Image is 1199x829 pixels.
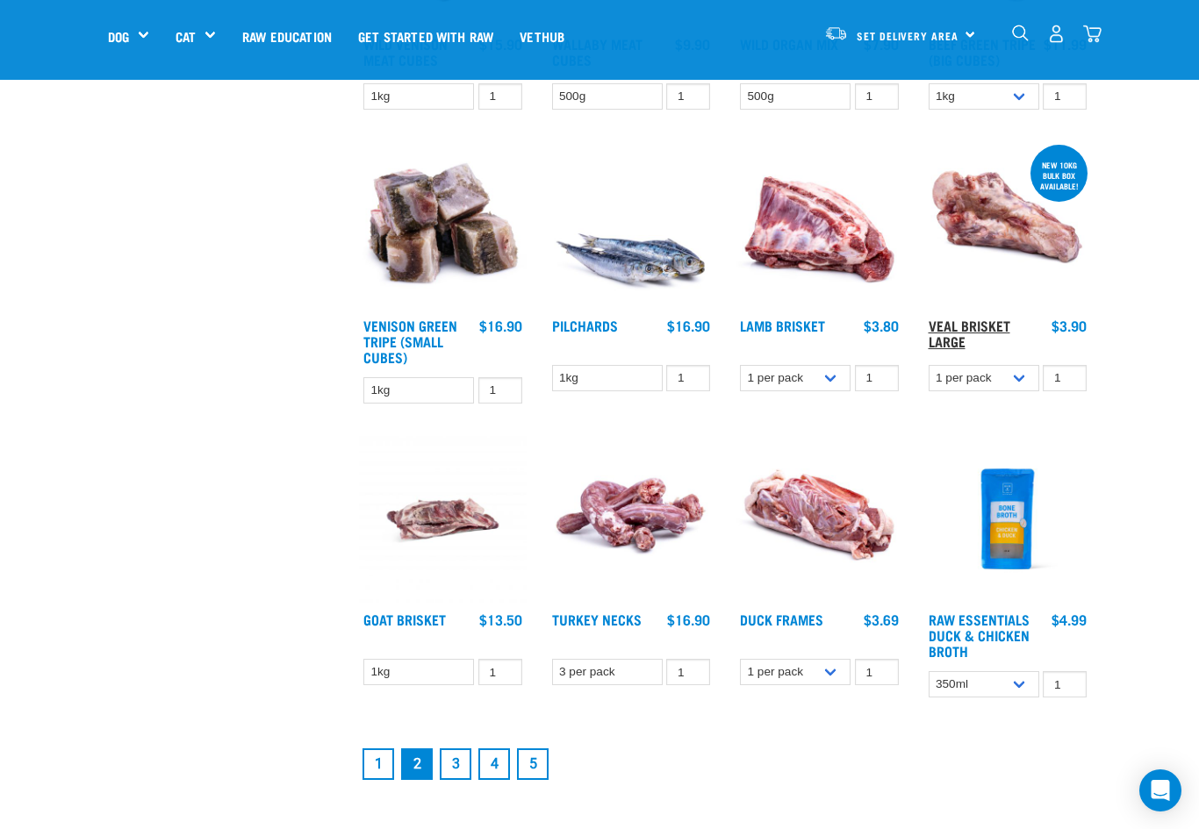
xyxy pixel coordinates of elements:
div: new 10kg bulk box available! [1030,152,1088,199]
a: Raw Education [229,1,345,71]
input: 1 [478,659,522,686]
input: 1 [855,83,899,111]
a: Veal Brisket Large [929,321,1010,345]
nav: pagination [359,745,1091,783]
input: 1 [666,659,710,686]
div: $16.90 [479,318,522,333]
a: Goto page 1 [363,748,394,780]
a: Pilchards [552,321,618,329]
img: Goat Brisket [359,435,527,603]
img: home-icon@2x.png [1083,25,1102,43]
a: Goto page 4 [478,748,510,780]
input: 1 [1043,83,1087,111]
a: Get started with Raw [345,1,506,71]
div: $13.50 [479,611,522,627]
img: Whole Duck Frame [736,435,903,603]
div: Open Intercom Messenger [1139,769,1181,811]
a: Duck Frames [740,615,823,623]
a: Turkey Necks [552,615,642,623]
div: $16.90 [667,611,710,627]
input: 1 [855,659,899,686]
input: 1 [855,365,899,392]
a: Vethub [506,1,578,71]
img: 1205 Veal Brisket 1pp 01 [924,141,1092,309]
div: $3.80 [864,318,899,333]
input: 1 [478,83,522,111]
a: Dog [108,26,129,46]
span: Set Delivery Area [857,32,958,39]
div: $16.90 [667,318,710,333]
img: user.png [1047,25,1066,43]
input: 1 [1043,365,1087,392]
img: 1079 Green Tripe Venison 01 [359,141,527,309]
img: 1259 Turkey Necks 01 [548,435,715,603]
a: Page 2 [401,748,433,780]
div: $3.69 [864,611,899,627]
img: 1240 Lamb Brisket Pieces 01 [736,141,903,309]
a: Lamb Brisket [740,321,825,329]
a: Goto page 5 [517,748,549,780]
a: Raw Essentials Duck & Chicken Broth [929,615,1030,654]
input: 1 [666,365,710,392]
img: Four Whole Pilchards [548,141,715,309]
a: Venison Green Tripe (Small Cubes) [363,321,457,361]
input: 1 [666,83,710,111]
div: $4.99 [1052,611,1087,627]
a: Goto page 3 [440,748,471,780]
img: RE Product Shoot 2023 Nov8793 1 [924,435,1092,603]
input: 1 [478,377,522,404]
a: Cat [176,26,196,46]
img: van-moving.png [824,25,848,41]
div: $3.90 [1052,318,1087,333]
input: 1 [1043,671,1087,698]
img: home-icon-1@2x.png [1012,25,1029,41]
a: Goat Brisket [363,615,446,623]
